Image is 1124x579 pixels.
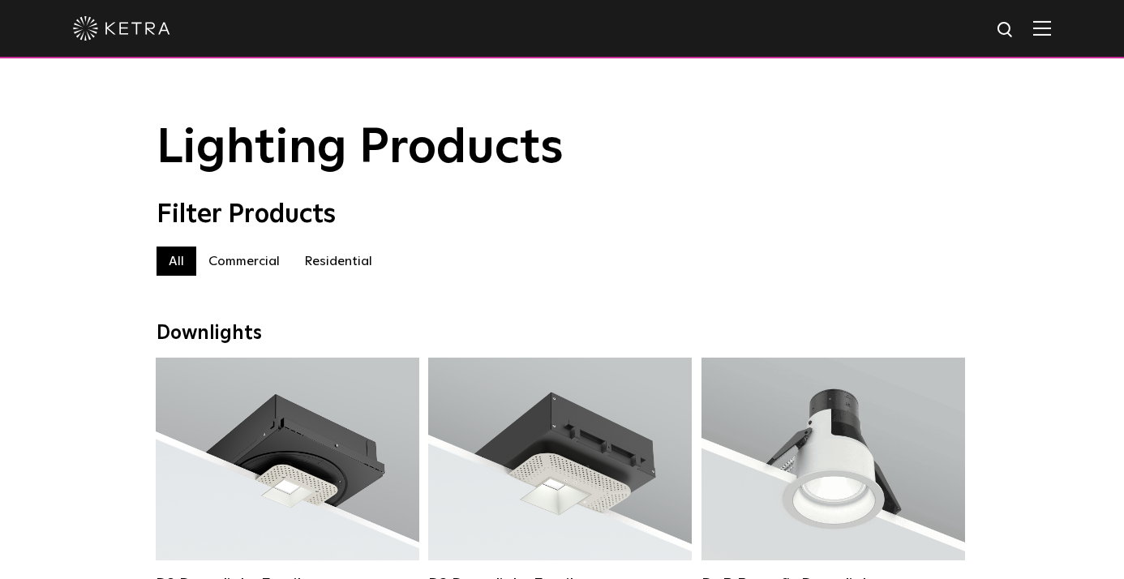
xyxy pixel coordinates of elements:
img: Hamburger%20Nav.svg [1033,20,1051,36]
label: Commercial [196,247,292,276]
label: All [157,247,196,276]
img: ketra-logo-2019-white [73,16,170,41]
label: Residential [292,247,384,276]
div: Filter Products [157,199,967,230]
span: Lighting Products [157,124,564,173]
div: Downlights [157,322,967,345]
img: search icon [996,20,1016,41]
